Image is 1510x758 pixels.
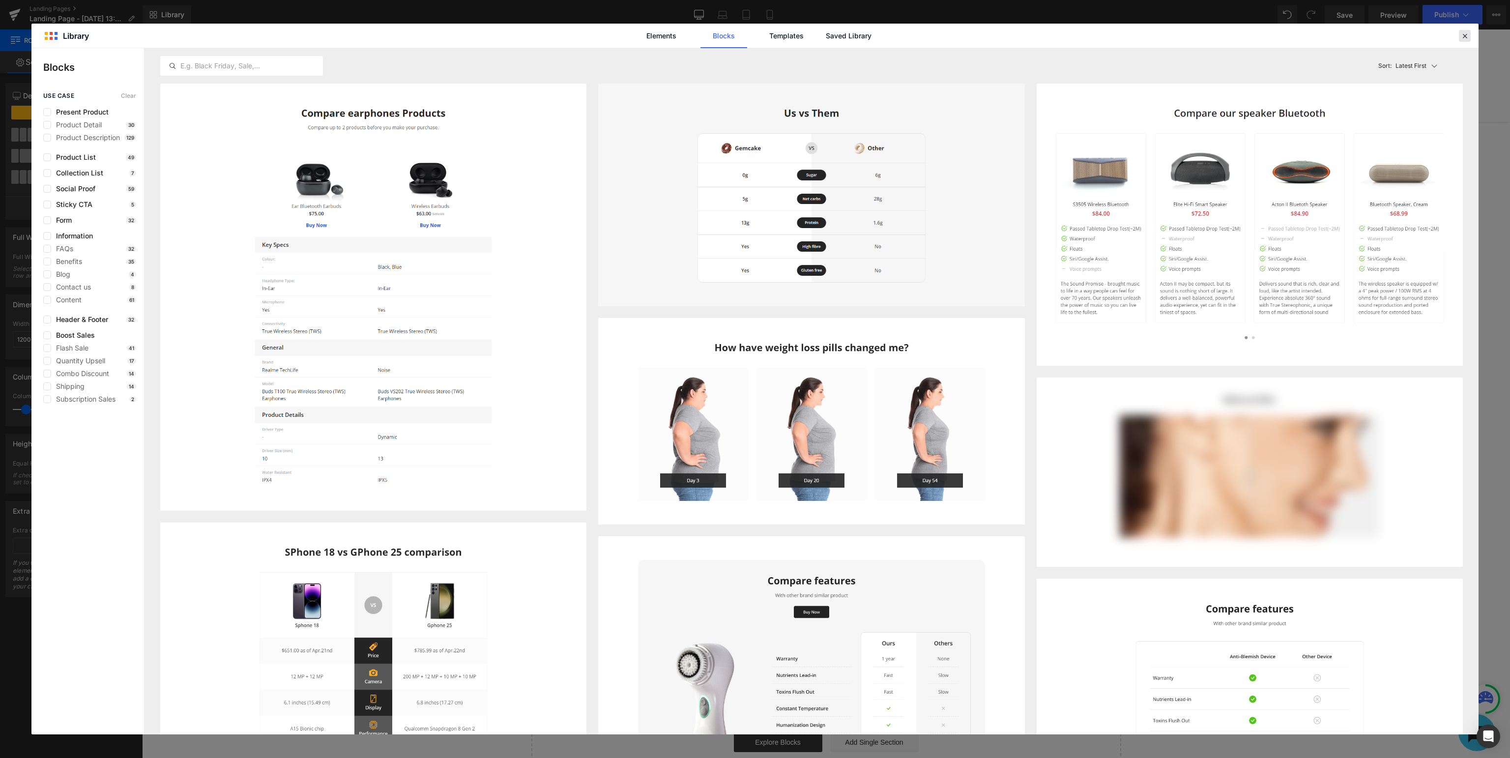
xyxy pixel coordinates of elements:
[1037,378,1463,567] img: image
[1477,725,1500,748] div: Open Intercom Messenger
[51,201,92,208] span: Sticky CTA
[43,60,144,75] p: Blocks
[51,185,95,193] span: Social Proof
[700,24,747,48] a: Blocks
[126,317,136,322] p: 32
[124,135,136,141] p: 129
[51,331,95,339] span: Boost Sales
[126,259,136,264] p: 35
[1395,61,1426,70] p: Latest First
[51,121,102,129] span: Product Detail
[598,318,1024,525] img: image
[43,92,74,99] span: use case
[340,64,1028,92] nav: Desktop navigation
[592,703,680,723] a: Explore Blocks
[127,358,136,364] p: 17
[1378,62,1392,69] span: Sort:
[127,297,136,303] p: 61
[51,216,72,224] span: Form
[129,170,136,176] p: 7
[126,122,136,128] p: 30
[599,68,667,88] a: Pool Liner Pads
[1037,84,1463,366] img: image
[51,245,73,253] span: FAQs
[51,169,103,177] span: Collection List
[1374,48,1463,84] button: Latest FirstSort:Latest First
[395,68,457,88] a: Water Testing
[51,357,105,365] span: Quantity Upsell
[126,154,136,160] p: 49
[598,84,1024,306] img: image
[51,316,108,323] span: Header & Footer
[129,284,136,290] p: 8
[126,246,136,252] p: 32
[161,60,322,72] input: E.g. Black Friday, Sale,...
[688,703,777,723] a: Add Single Section
[160,84,586,511] img: image
[763,24,810,48] a: Templates
[121,92,136,99] span: Clear
[127,371,136,377] p: 14
[345,68,393,88] a: Cleaning
[345,64,667,92] ul: Categories
[51,134,120,142] span: Product Description
[127,345,136,351] p: 41
[414,23,929,46] input: Search
[51,108,109,116] span: Present Product
[525,68,597,88] a: Pool Accessories
[459,68,523,88] a: Thermometers
[638,24,685,48] a: Elements
[51,370,109,378] span: Combo Discount
[51,382,85,390] span: Shipping
[129,202,136,207] p: 5
[129,396,136,402] p: 2
[51,283,91,291] span: Contact us
[989,68,1019,84] select: Change your currency
[129,271,136,277] p: 4
[51,270,70,278] span: Blog
[126,217,136,223] p: 32
[825,24,872,48] a: Saved Library
[51,296,82,304] span: Content
[126,186,136,192] p: 59
[51,153,96,161] span: Product List
[51,395,116,403] span: Subscription Sales
[51,258,82,265] span: Benefits
[51,232,93,240] span: Information
[127,383,136,389] p: 14
[51,344,88,352] span: Flash Sale
[929,23,955,46] button: Search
